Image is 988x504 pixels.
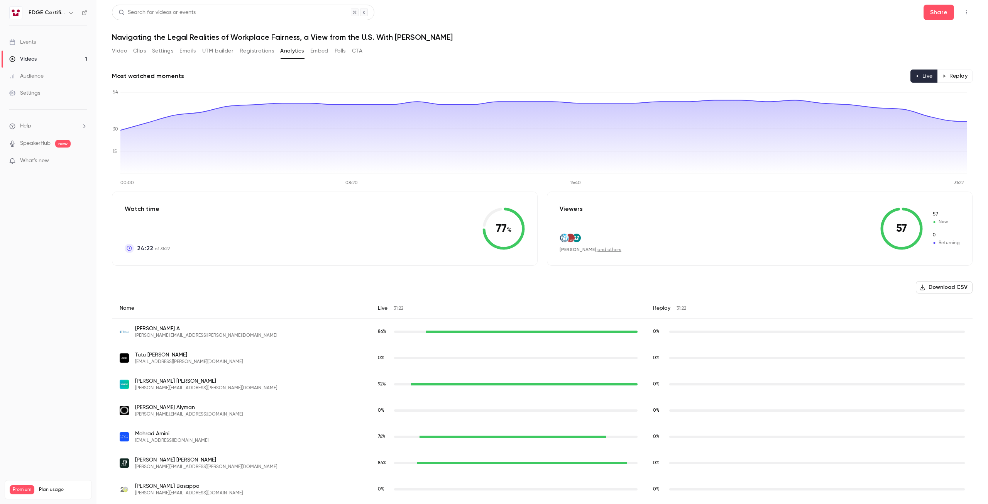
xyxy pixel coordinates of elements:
[932,239,960,246] span: Returning
[112,476,973,502] div: a.basappa@flocert.net
[112,345,973,371] div: tutu.adeniran@engie.com
[954,181,964,185] tspan: 31:22
[677,306,686,311] span: 31:22
[9,89,40,97] div: Settings
[378,328,390,335] span: Live watch time
[560,234,568,242] img: worldbankgroup.org
[378,408,384,413] span: 0 %
[202,45,233,57] button: UTM builder
[653,434,660,439] span: 0 %
[560,246,621,253] div: ,
[135,325,277,333] span: [PERSON_NAME] A
[916,281,973,294] button: Download CSV
[135,438,208,444] span: [EMAIL_ADDRESS][DOMAIN_NAME]
[653,356,660,360] span: 0 %
[653,381,665,388] span: Replay watch time
[135,411,243,417] span: [PERSON_NAME][EMAIL_ADDRESS][DOMAIN_NAME]
[653,433,665,440] span: Replay watch time
[112,71,184,81] h2: Most watched moments
[572,234,581,242] img: edge-strategy.com
[113,90,118,95] tspan: 54
[910,70,938,83] button: Live
[310,45,328,57] button: Embed
[39,487,87,493] span: Plan usage
[113,149,117,154] tspan: 15
[378,433,390,440] span: Live watch time
[345,181,358,185] tspan: 08:20
[120,406,129,415] img: loreal.com
[653,355,665,361] span: Replay watch time
[924,5,954,20] button: Share
[653,382,660,387] span: 0 %
[20,157,49,165] span: What's new
[112,298,370,319] div: Name
[135,359,243,365] span: [EMAIL_ADDRESS][PERSON_NAME][DOMAIN_NAME]
[10,485,34,494] span: Premium
[137,244,153,253] span: 24:22
[560,247,596,252] span: [PERSON_NAME]
[20,139,51,148] a: SpeakerHub
[566,234,575,242] img: hks.harvard.edu
[653,460,665,467] span: Replay watch time
[378,355,390,361] span: Live watch time
[570,181,581,185] tspan: 16:40
[335,45,346,57] button: Polls
[112,397,973,424] div: raphael.alyman@loreal.com
[937,70,973,83] button: Replay
[394,306,403,311] span: 31:22
[152,45,173,57] button: Settings
[137,244,170,253] p: of 31:22
[112,319,973,345] div: faten.alqaseer@teneo.com
[645,298,973,319] div: Replay
[378,434,386,439] span: 76 %
[20,122,31,130] span: Help
[370,298,645,319] div: Live
[112,450,973,476] div: marie-laure.andre@audemarspiguet.com
[135,430,208,438] span: Mehrad Amini
[653,408,660,413] span: 0 %
[112,32,973,42] h1: Navigating the Legal Realities of Workplace Fairness, a View from the U.S. With [PERSON_NAME]
[78,158,87,165] iframe: Noticeable Trigger
[240,45,274,57] button: Registrations
[112,45,127,57] button: Video
[135,377,277,385] span: [PERSON_NAME] [PERSON_NAME]
[560,204,583,214] p: Viewers
[120,353,129,363] img: engie.com
[960,6,973,19] button: Top Bar Actions
[120,380,129,389] img: siemens.com
[653,486,665,493] span: Replay watch time
[378,356,384,360] span: 0 %
[120,432,129,441] img: ivecogroup.com
[352,45,362,57] button: CTA
[135,464,277,470] span: [PERSON_NAME][EMAIL_ADDRESS][PERSON_NAME][DOMAIN_NAME]
[179,45,196,57] button: Emails
[597,248,621,252] a: and others
[378,329,386,334] span: 86 %
[10,7,22,19] img: EDGE Certification
[653,407,665,414] span: Replay watch time
[29,9,65,17] h6: EDGE Certification
[55,140,71,148] span: new
[280,45,304,57] button: Analytics
[135,404,243,411] span: [PERSON_NAME] Alyman
[9,55,37,63] div: Videos
[378,382,386,387] span: 92 %
[120,327,129,336] img: teneo.com
[135,456,277,464] span: [PERSON_NAME] [PERSON_NAME]
[932,232,960,239] span: Returning
[932,211,960,218] span: New
[378,407,390,414] span: Live watch time
[378,486,390,493] span: Live watch time
[9,38,36,46] div: Events
[135,351,243,359] span: Tutu [PERSON_NAME]
[932,219,960,226] span: New
[135,490,243,496] span: [PERSON_NAME][EMAIL_ADDRESS][DOMAIN_NAME]
[118,8,196,17] div: Search for videos or events
[120,485,129,494] img: flocert.net
[135,333,277,339] span: [PERSON_NAME][EMAIL_ADDRESS][PERSON_NAME][DOMAIN_NAME]
[653,487,660,492] span: 0 %
[9,122,87,130] li: help-dropdown-opener
[112,424,973,450] div: mehrad.aminiharandi@ivecogroup.com
[120,181,134,185] tspan: 00:00
[120,458,129,468] img: audemarspiguet.com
